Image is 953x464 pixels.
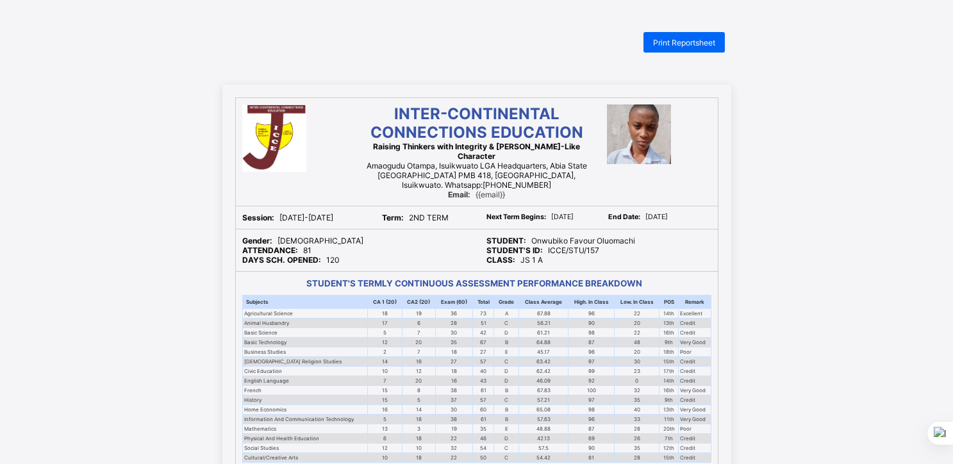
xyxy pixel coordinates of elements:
td: 12 [368,338,402,347]
td: 27 [472,347,493,357]
td: 20 [615,347,659,357]
td: 18 [402,434,435,443]
td: Very Good [679,415,711,424]
td: 26 [615,434,659,443]
td: 5 [368,328,402,338]
td: 40 [615,405,659,415]
td: 30 [436,405,473,415]
td: 57.63 [519,415,568,424]
td: 16th [659,328,679,338]
td: Basic Technology [242,338,368,347]
td: Animal Husbandry [242,319,368,328]
td: 100 [568,386,614,395]
span: [DEMOGRAPHIC_DATA] [242,236,363,245]
td: 28 [436,319,473,328]
b: End Date: [608,213,640,221]
td: D [494,367,519,376]
b: CLASS: [486,255,515,265]
td: Basic Science [242,328,368,338]
th: Class Average [519,295,568,309]
td: 23 [615,367,659,376]
th: Exam (60) [436,295,473,309]
td: Very Good [679,386,711,395]
td: Credit [679,376,711,386]
td: 5 [402,395,435,405]
td: 5 [368,415,402,424]
td: 42 [472,328,493,338]
td: 35 [472,424,493,434]
td: 87 [568,338,614,347]
td: Social Studies [242,443,368,453]
td: 57 [472,395,493,405]
td: 12 [402,367,435,376]
td: 54.42 [519,453,568,463]
td: B [494,386,519,395]
td: 18 [368,309,402,319]
td: 67.88 [519,309,568,319]
td: Mathematics [242,424,368,434]
td: A [494,309,519,319]
span: [DATE] [608,213,668,221]
b: STUDENT'S ID: [486,245,543,255]
td: Civic Education [242,367,368,376]
b: Gender: [242,236,272,245]
td: 40 [472,367,493,376]
td: History [242,395,368,405]
td: C [494,453,519,463]
td: 15th [659,453,679,463]
td: D [494,434,519,443]
td: 10 [368,367,402,376]
td: 6 [402,319,435,328]
td: 3 [402,424,435,434]
td: 14 [402,405,435,415]
td: 16 [436,376,473,386]
td: 18 [436,367,473,376]
span: JS 1 A [486,255,543,265]
td: 27 [436,357,473,367]
td: 35 [615,395,659,405]
td: 15th [659,357,679,367]
td: 36 [436,309,473,319]
th: Subjects [242,295,368,309]
td: 43 [472,376,493,386]
td: 30 [615,357,659,367]
td: 38 [436,415,473,424]
td: 11th [659,415,679,424]
b: ATTENDANCE: [242,245,298,255]
td: 99 [568,367,614,376]
td: 64.88 [519,338,568,347]
td: 90 [568,319,614,328]
td: B [494,405,519,415]
td: 18 [402,453,435,463]
td: 67 [472,338,493,347]
td: 9th [659,338,679,347]
td: 57 [472,357,493,367]
td: 81 [568,453,614,463]
td: Information And Communication Technology [242,415,368,424]
td: 8 [402,386,435,395]
td: Excellent [679,309,711,319]
td: 28 [615,453,659,463]
td: 54 [472,443,493,453]
td: Credit [679,357,711,367]
th: CA2 (20) [402,295,435,309]
td: 22 [615,309,659,319]
span: {{email}} [448,190,505,199]
td: 6 [368,434,402,443]
td: 20 [402,376,435,386]
td: 13th [659,405,679,415]
td: 22 [615,328,659,338]
span: 120 [242,255,340,265]
span: Amaogudu Otampa, Isuikwuato LGA Headquarters, Abia State [GEOGRAPHIC_DATA] PMB 418, [GEOGRAPHIC_D... [367,161,587,190]
td: 7th [659,434,679,443]
td: 97 [568,357,614,367]
td: 35 [436,338,473,347]
b: DAYS SCH. OPENED: [242,255,321,265]
td: English Language [242,376,368,386]
td: 92 [568,376,614,386]
td: C [494,443,519,453]
td: 9th [659,395,679,405]
span: Onwubiko Favour Oluomachi [486,236,635,245]
td: 20 [615,319,659,328]
td: 61 [472,386,493,395]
